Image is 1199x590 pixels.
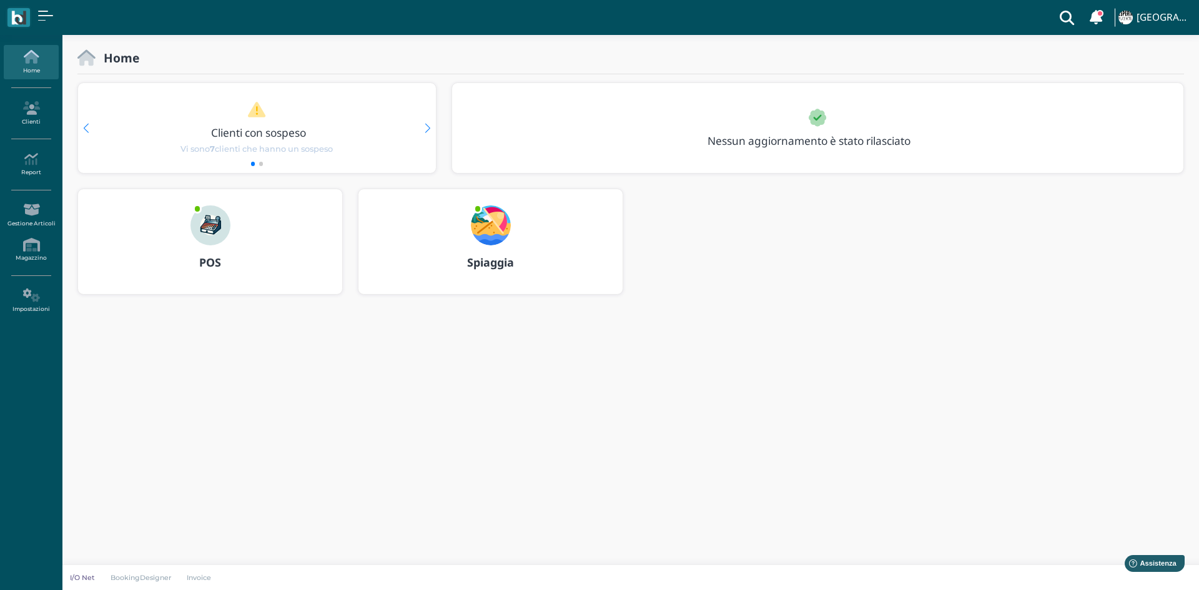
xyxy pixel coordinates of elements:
a: Report [4,147,58,182]
a: Magazzino [4,233,58,267]
a: Home [4,45,58,79]
div: Previous slide [83,124,89,133]
h4: [GEOGRAPHIC_DATA] [1137,12,1192,23]
b: Spiaggia [467,255,514,270]
img: ... [471,205,511,245]
a: Clienti con sospeso Vi sono7clienti che hanno un sospeso [102,101,412,155]
div: Next slide [425,124,430,133]
div: 1 / 1 [452,83,1183,173]
h3: Nessun aggiornamento è stato rilasciato [700,135,939,147]
img: ... [190,205,230,245]
a: ... [GEOGRAPHIC_DATA] [1117,2,1192,32]
a: Gestione Articoli [4,198,58,232]
iframe: Help widget launcher [1110,551,1188,579]
b: POS [199,255,221,270]
img: ... [1118,11,1132,24]
h3: Clienti con sospeso [104,127,414,139]
a: Clienti [4,96,58,130]
img: logo [11,11,26,25]
div: 1 / 2 [78,83,436,173]
span: Vi sono clienti che hanno un sospeso [180,143,333,155]
a: ... POS [77,189,343,310]
b: 7 [210,144,215,154]
h2: Home [96,51,139,64]
a: Impostazioni [4,283,58,318]
span: Assistenza [37,10,82,19]
a: ... Spiaggia [358,189,623,310]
